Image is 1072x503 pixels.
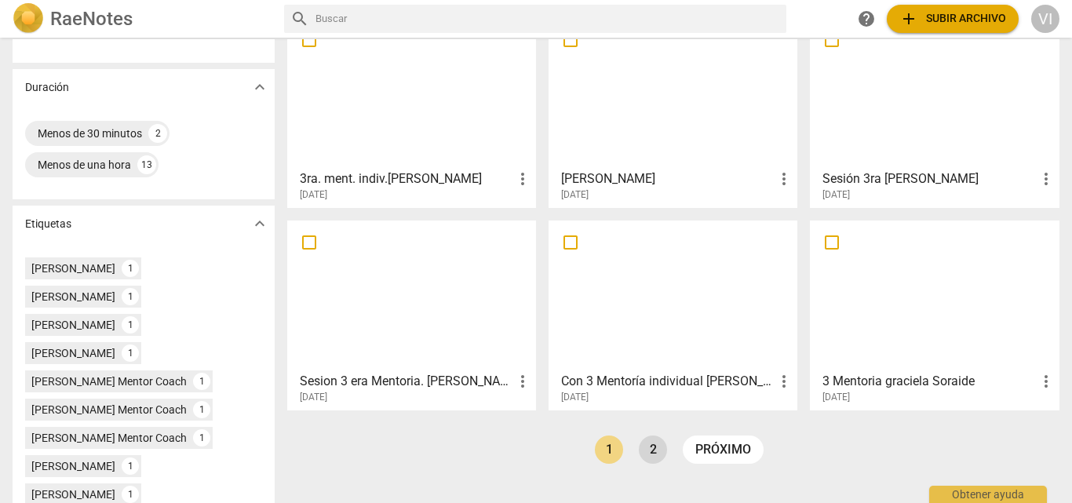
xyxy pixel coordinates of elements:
h3: Con 3 Mentoría individual Iva Carabetta [561,372,775,391]
h3: 3 Mentoria graciela Soraide [822,372,1036,391]
h3: Sesion 3 era Mentoria. Maria Mercedes [300,372,513,391]
span: more_vert [1037,169,1056,188]
div: 1 [193,373,210,390]
img: Logo [13,3,44,35]
button: Subir [887,5,1019,33]
h3: Sofi Pinasco [561,169,775,188]
span: more_vert [775,169,793,188]
span: more_vert [1037,372,1056,391]
span: more_vert [513,372,532,391]
a: 3ra. ment. indiv.[PERSON_NAME][DATE] [293,24,531,201]
a: próximo [683,436,764,464]
a: Obtener ayuda [852,5,881,33]
span: help [857,9,876,28]
span: [DATE] [822,391,850,404]
span: [DATE] [561,188,589,202]
a: [PERSON_NAME][DATE] [554,24,792,201]
span: [DATE] [822,188,850,202]
span: more_vert [513,169,532,188]
a: Sesion 3 era Mentoria. [PERSON_NAME][DATE] [293,226,531,403]
button: VI [1031,5,1059,33]
span: add [899,9,918,28]
button: Mostrar más [248,212,272,235]
div: [PERSON_NAME] [31,317,115,333]
div: 2 [148,124,167,143]
span: expand_more [250,214,269,233]
div: 1 [193,429,210,447]
p: Etiquetas [25,216,71,232]
div: 1 [122,344,139,362]
h2: RaeNotes [50,8,133,30]
span: search [290,9,309,28]
a: Page 1 is your current page [595,436,623,464]
span: [DATE] [300,391,327,404]
div: [PERSON_NAME] [31,261,115,276]
h3: Sesión 3ra mentoría Hoty [822,169,1036,188]
a: Sesión 3ra [PERSON_NAME][DATE] [815,24,1053,201]
div: [PERSON_NAME] Mentor Coach [31,374,187,389]
p: Duración [25,79,69,96]
a: 3 Mentoria graciela Soraide[DATE] [815,226,1053,403]
span: Subir archivo [899,9,1006,28]
div: [PERSON_NAME] [31,487,115,502]
div: [PERSON_NAME] [31,345,115,361]
div: 1 [193,401,210,418]
div: 1 [122,260,139,277]
div: 1 [122,316,139,334]
div: 1 [122,486,139,503]
div: Menos de una hora [38,157,131,173]
span: [DATE] [561,391,589,404]
div: 1 [122,288,139,305]
div: 13 [137,155,156,174]
span: more_vert [775,372,793,391]
div: Obtener ayuda [929,486,1047,503]
div: [PERSON_NAME] Mentor Coach [31,402,187,417]
span: expand_more [250,78,269,97]
a: Page 2 [639,436,667,464]
div: [PERSON_NAME] [31,458,115,474]
h3: 3ra. ment. indiv.Milagros-Arturo [300,169,513,188]
a: LogoRaeNotes [13,3,272,35]
a: Con 3 Mentoría individual [PERSON_NAME][DATE] [554,226,792,403]
div: Menos de 30 minutos [38,126,142,141]
input: Buscar [315,6,781,31]
div: [PERSON_NAME] [31,289,115,304]
button: Mostrar más [248,75,272,99]
div: [PERSON_NAME] Mentor Coach [31,430,187,446]
div: 1 [122,457,139,475]
span: [DATE] [300,188,327,202]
